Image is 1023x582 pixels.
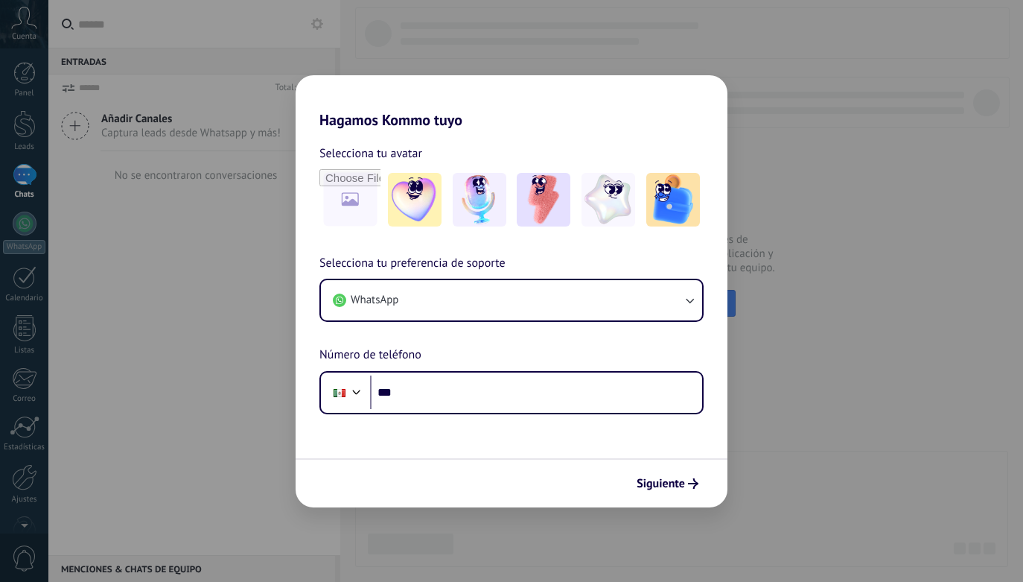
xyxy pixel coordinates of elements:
button: WhatsApp [321,280,702,320]
img: -5.jpeg [646,173,700,227]
span: Selecciona tu preferencia de soporte [319,254,506,273]
button: Siguiente [630,471,705,496]
span: Siguiente [637,478,685,489]
span: WhatsApp [351,293,398,308]
div: Mexico: + 52 [325,377,354,408]
h2: Hagamos Kommo tuyo [296,75,727,129]
span: Número de teléfono [319,346,421,365]
span: Selecciona tu avatar [319,144,422,163]
img: -2.jpeg [453,173,506,227]
img: -3.jpeg [517,173,570,227]
img: -4.jpeg [581,173,635,227]
img: -1.jpeg [388,173,442,227]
